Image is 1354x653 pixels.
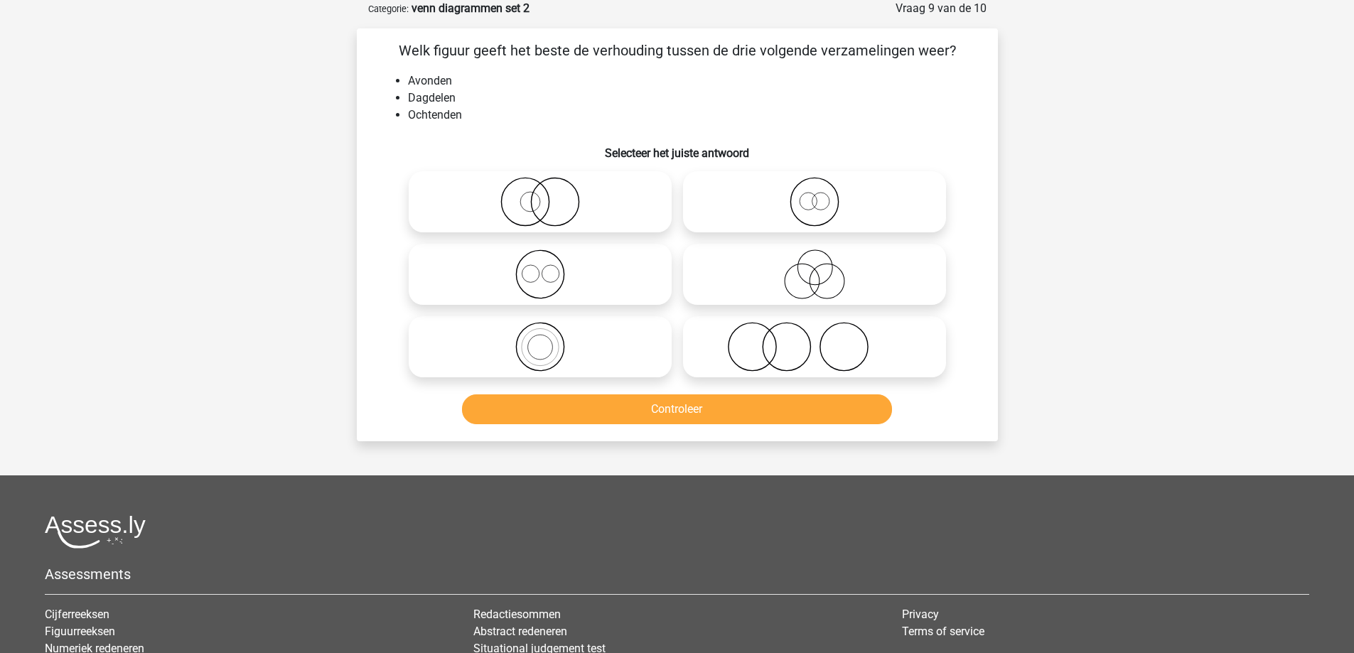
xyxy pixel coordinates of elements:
[408,72,975,90] li: Avonden
[412,1,530,15] strong: venn diagrammen set 2
[902,608,939,621] a: Privacy
[368,4,409,14] small: Categorie:
[473,625,567,638] a: Abstract redeneren
[380,135,975,160] h6: Selecteer het juiste antwoord
[462,394,892,424] button: Controleer
[408,107,975,124] li: Ochtenden
[45,625,115,638] a: Figuurreeksen
[45,608,109,621] a: Cijferreeksen
[45,566,1309,583] h5: Assessments
[45,515,146,549] img: Assessly logo
[473,608,561,621] a: Redactiesommen
[408,90,975,107] li: Dagdelen
[902,625,984,638] a: Terms of service
[380,40,975,61] p: Welk figuur geeft het beste de verhouding tussen de drie volgende verzamelingen weer?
